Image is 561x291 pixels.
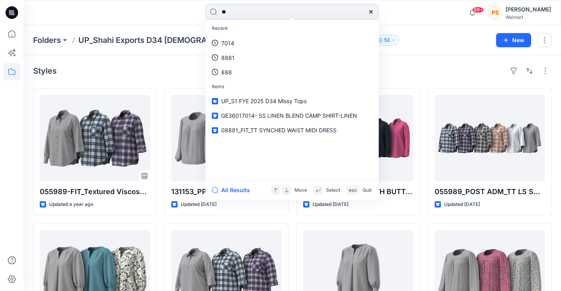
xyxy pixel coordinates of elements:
[212,185,255,195] button: All Results
[33,35,61,46] a: Folders
[40,95,150,182] a: 055989-FIT_Textured Viscose_TT LS SOFT SHIRTS
[221,98,307,104] span: UP_S1 FYE 2025 D34 Missy Tops
[444,200,480,209] p: Updated [DATE]
[207,80,377,94] p: Items
[207,50,377,65] a: 8881
[207,94,377,108] a: UP_S1 FYE 2025 D34 Missy Tops
[363,186,372,195] p: Quit
[496,33,531,47] button: New
[326,186,340,195] p: Select
[435,186,545,197] p: 055989_POST ADM_TT LS SOFT SHIRTS
[435,95,545,182] a: 055989_POST ADM_TT LS SOFT SHIRTS
[207,21,377,36] p: Recent
[349,186,357,195] p: esc
[221,127,337,133] span: 08881_FIT_TT SYNCHED WAIST MIDI DRESS
[207,108,377,123] a: GE36017014- SS LINEN BLEND CAMP SHIRT-LINEN
[374,35,400,46] button: 52
[313,200,348,209] p: Updated [DATE]
[33,66,57,76] h4: Styles
[221,39,234,47] p: 7014
[221,54,235,62] p: 8881
[384,36,390,44] p: 52
[221,112,357,119] span: GE36017014- SS LINEN BLEND CAMP SHIRT-LINEN
[171,186,281,197] p: 131153_PP_SMOCKED YOKE TOP
[221,68,232,76] p: 888
[505,14,551,20] div: Walmart
[488,6,502,20] div: PS
[207,65,377,80] a: 888
[78,35,231,46] a: UP_Shahi Exports D34 [DEMOGRAPHIC_DATA] Tops
[49,200,93,209] p: Updated a year ago
[181,200,217,209] p: Updated [DATE]
[40,186,150,197] p: 055989-FIT_Textured Viscose_TT LS SOFT SHIRTS
[294,186,307,195] p: Move
[505,5,551,14] div: [PERSON_NAME]
[207,36,377,50] a: 7014
[472,7,484,13] span: 99+
[171,95,281,182] a: 131153_PP_SMOCKED YOKE TOP
[207,123,377,137] a: 08881_FIT_TT SYNCHED WAIST MIDI DRESS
